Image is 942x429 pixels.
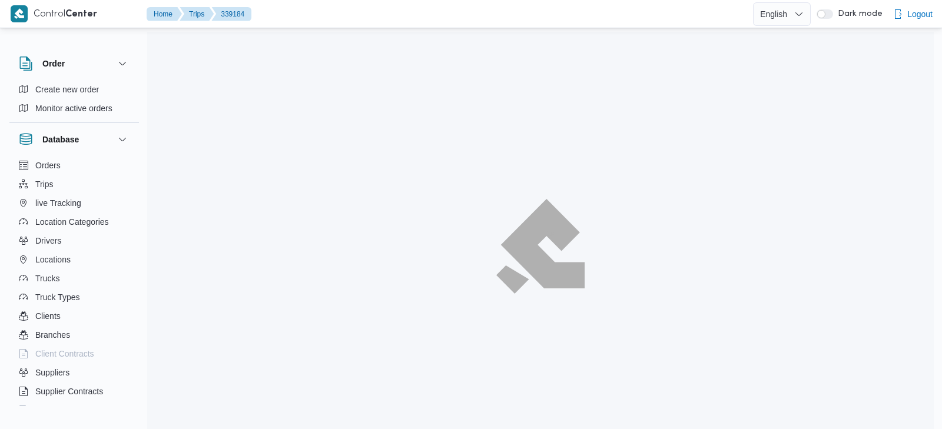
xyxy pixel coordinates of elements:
span: Dark mode [833,9,883,19]
span: Logout [907,7,933,21]
div: Order [9,80,139,122]
span: Locations [35,252,71,267]
div: Database [9,156,139,411]
span: Monitor active orders [35,101,112,115]
span: Supplier Contracts [35,384,103,398]
span: Truck Types [35,290,79,304]
button: Orders [14,156,134,175]
span: Clients [35,309,61,323]
button: Trips [180,7,214,21]
button: Client Contracts [14,344,134,363]
span: Trips [35,177,54,191]
span: Suppliers [35,365,69,380]
button: Logout [888,2,937,26]
img: X8yXhbKr1z7QwAAAABJRU5ErkJggg== [11,5,28,22]
span: Branches [35,328,70,342]
span: Devices [35,403,65,417]
button: Devices [14,401,134,420]
span: Client Contracts [35,347,94,361]
span: Drivers [35,234,61,248]
button: Clients [14,307,134,325]
img: ILLA Logo [500,204,581,289]
span: Location Categories [35,215,109,229]
span: live Tracking [35,196,81,210]
b: Center [65,10,97,19]
button: Monitor active orders [14,99,134,118]
span: Trucks [35,271,59,285]
button: Create new order [14,80,134,99]
h3: Database [42,132,79,147]
button: Location Categories [14,212,134,231]
button: Trucks [14,269,134,288]
span: Orders [35,158,61,172]
button: Branches [14,325,134,344]
button: Database [19,132,130,147]
span: Create new order [35,82,99,97]
button: Order [19,56,130,71]
h3: Order [42,56,65,71]
button: Drivers [14,231,134,250]
button: Trips [14,175,134,194]
button: Home [147,7,182,21]
button: 339184 [211,7,251,21]
button: Truck Types [14,288,134,307]
button: Locations [14,250,134,269]
button: live Tracking [14,194,134,212]
button: Supplier Contracts [14,382,134,401]
button: Suppliers [14,363,134,382]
